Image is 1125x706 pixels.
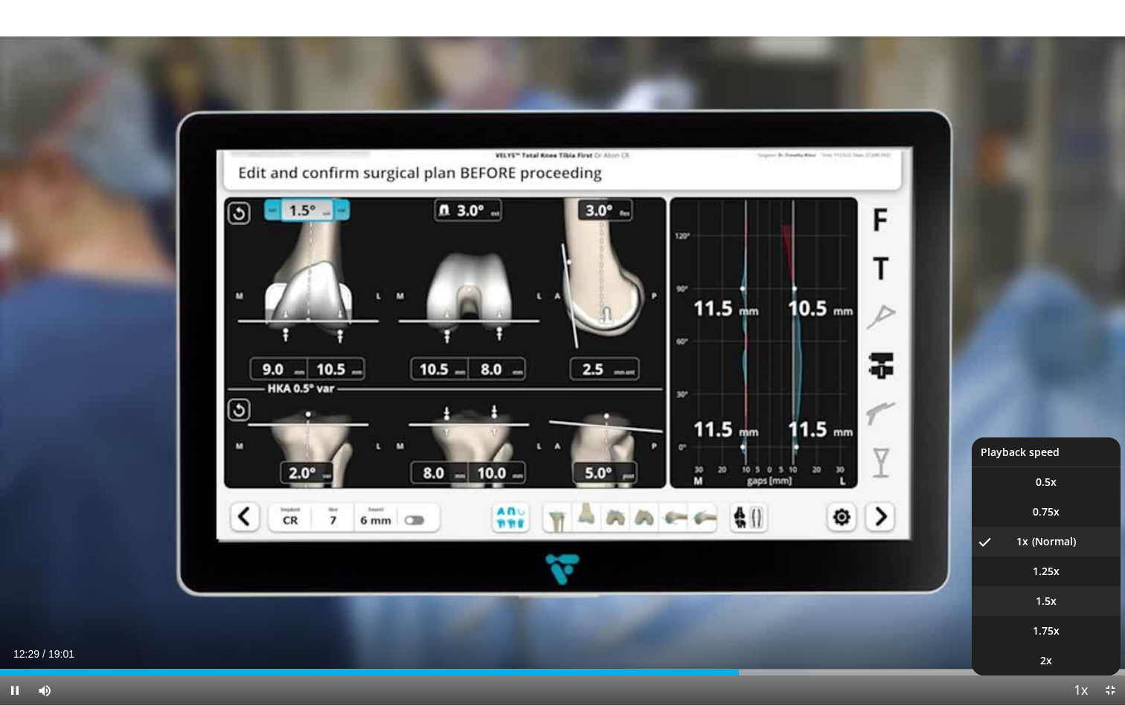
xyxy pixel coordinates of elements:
span: 1.5x [1036,594,1057,609]
button: Playback Rate [1065,675,1095,705]
span: / [42,648,45,660]
span: 1.25x [1033,564,1060,579]
span: 12:29 [13,648,39,660]
span: 0.75x [1033,504,1060,519]
button: Mute [30,675,60,705]
span: 0.5x [1036,475,1057,490]
span: 1x [1016,534,1028,549]
button: Exit Fullscreen [1095,675,1125,705]
span: 19:01 [48,648,74,660]
span: 1.75x [1033,623,1060,638]
span: 2x [1040,653,1052,668]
